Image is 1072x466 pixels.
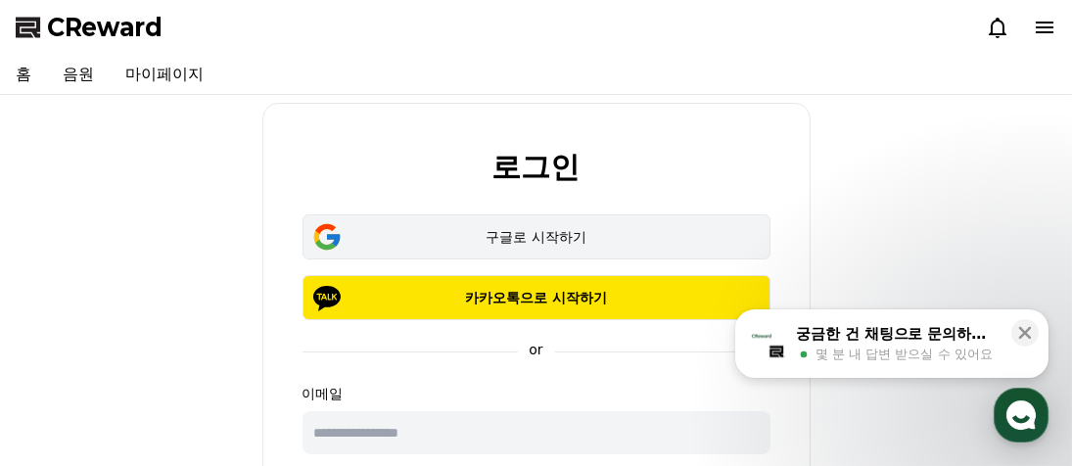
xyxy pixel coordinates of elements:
a: 대화 [129,303,253,352]
span: 대화 [179,334,203,349]
p: 카카오톡으로 시작하기 [331,288,742,307]
p: or [517,340,554,359]
span: 홈 [62,333,73,349]
span: 설정 [303,333,326,349]
div: 구글로 시작하기 [331,227,742,247]
button: 구글로 시작하기 [303,214,770,259]
button: 카카오톡으로 시작하기 [303,275,770,320]
h2: 로그인 [492,151,581,183]
a: CReward [16,12,163,43]
a: 홈 [6,303,129,352]
p: 이메일 [303,384,770,403]
a: 설정 [253,303,376,352]
a: 마이페이지 [110,55,219,94]
a: 음원 [47,55,110,94]
span: CReward [47,12,163,43]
